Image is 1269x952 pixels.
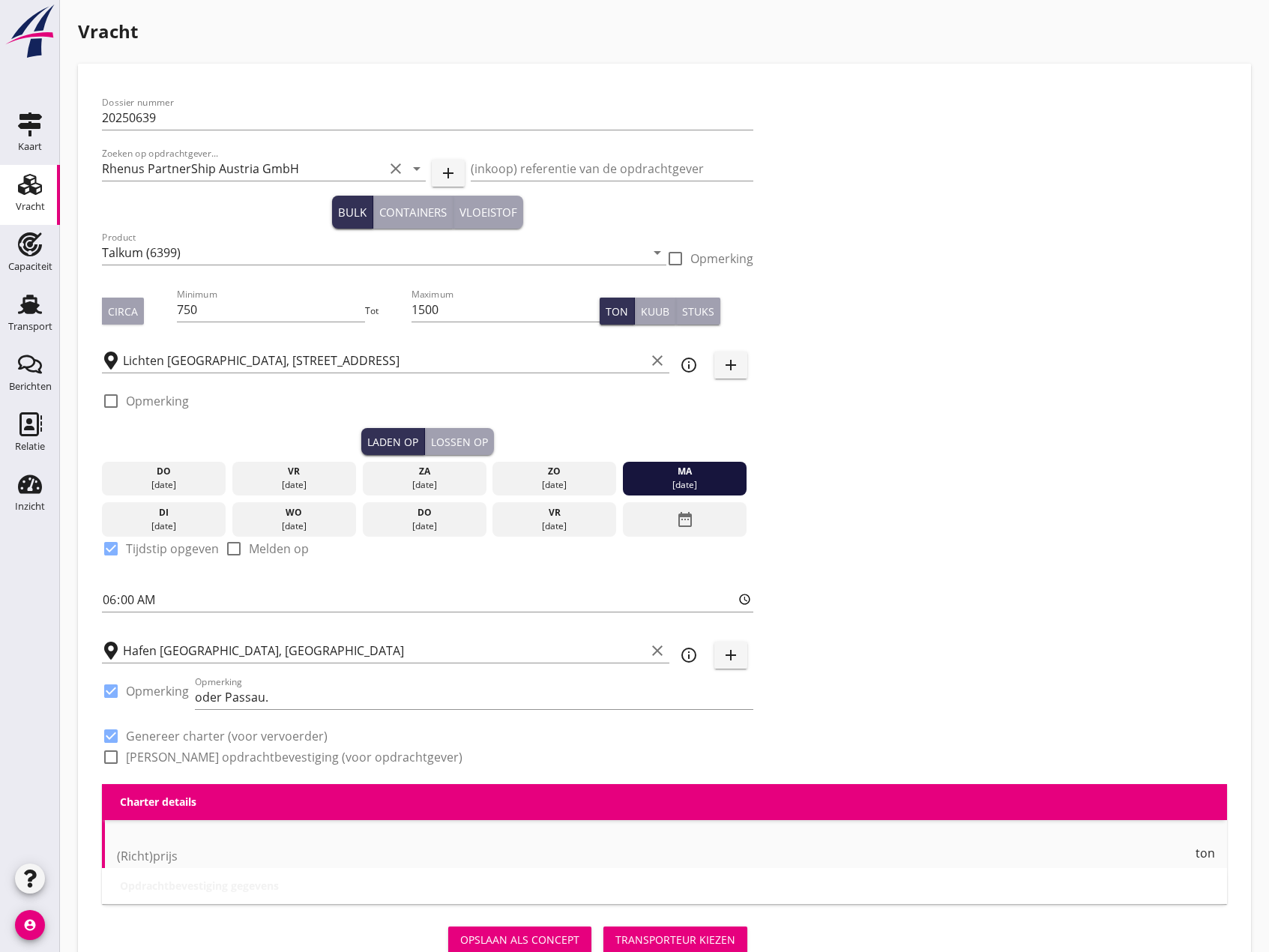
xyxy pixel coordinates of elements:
input: Opmerking [195,685,753,709]
label: Opmerking [126,394,189,409]
button: Ton [600,298,635,325]
div: Circa [108,304,138,319]
i: clear [387,160,405,178]
i: info_outline [680,356,698,374]
label: Opmerking [690,251,753,266]
div: Opslaan als concept [460,932,579,948]
span: ton [1196,847,1215,859]
div: [DATE] [236,478,352,492]
div: zo [496,465,612,478]
button: Bulk [332,196,373,229]
div: Bulk [338,204,367,221]
div: Vracht [16,202,45,211]
i: account_circle [15,910,45,940]
div: Capaciteit [8,262,52,271]
input: Zoeken op opdrachtgever... [102,157,384,181]
input: Maximum [412,298,600,322]
i: add [439,164,457,182]
h1: Vracht [78,18,1251,45]
div: di [106,506,222,519]
div: vr [236,465,352,478]
div: Ton [606,304,628,319]
i: clear [648,642,666,660]
div: [DATE] [106,519,222,533]
button: Vloeistof [453,196,523,229]
div: Berichten [9,382,52,391]
label: Melden op [249,541,309,556]
input: (inkoop) referentie van de opdrachtgever [471,157,753,181]
input: Dossier nummer [102,106,753,130]
div: [DATE] [236,519,352,533]
i: add [722,356,740,374]
div: ma [627,465,743,478]
div: Relatie [15,442,45,451]
i: arrow_drop_down [408,160,426,178]
button: Containers [373,196,453,229]
i: add [722,646,740,664]
input: (Richt)prijs [117,844,1193,868]
input: Laadplaats [123,349,645,373]
button: Lossen op [425,428,494,455]
label: [PERSON_NAME] opdrachtbevestiging (voor opdrachtgever) [126,750,462,765]
div: vr [496,506,612,519]
div: [DATE] [627,478,743,492]
i: info_outline [680,646,698,664]
div: [DATE] [106,478,222,492]
label: Opmerking [126,684,189,699]
div: [DATE] [496,519,612,533]
button: Laden op [361,428,425,455]
div: Lossen op [431,434,488,450]
div: Inzicht [15,501,45,511]
div: Containers [379,204,447,221]
button: Kuub [635,298,676,325]
div: Transport [8,322,52,331]
button: Circa [102,298,144,325]
input: Losplaats [123,639,645,663]
label: Genereer charter (voor vervoerder) [126,729,328,744]
div: Tot [365,304,412,318]
div: Stuks [682,304,714,319]
div: do [106,465,222,478]
input: Minimum [177,298,366,322]
div: Kuub [641,304,669,319]
label: Tijdstip opgeven [126,541,219,556]
i: clear [648,352,666,370]
div: Vloeistof [459,204,517,221]
div: Laden op [367,434,418,450]
input: Product [102,241,645,265]
div: [DATE] [366,478,482,492]
div: do [366,506,482,519]
img: logo-small.a267ee39.svg [3,4,57,59]
div: wo [236,506,352,519]
div: [DATE] [366,519,482,533]
i: arrow_drop_down [648,244,666,262]
div: Transporteur kiezen [615,932,735,948]
div: [DATE] [496,478,612,492]
div: za [366,465,482,478]
button: Stuks [676,298,720,325]
i: date_range [676,506,694,533]
div: Kaart [18,142,42,151]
